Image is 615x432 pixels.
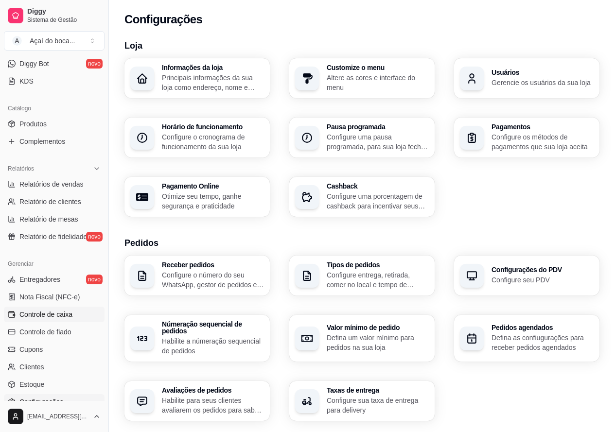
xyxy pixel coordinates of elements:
[4,342,105,357] a: Cupons
[124,118,270,157] button: Horário de funcionamentoConfigure o cronograma de funcionamento da sua loja
[19,137,65,146] span: Complementos
[327,183,429,190] h3: Cashback
[4,176,105,192] a: Relatórios de vendas
[124,177,270,217] button: Pagamento OnlineOtimize seu tempo, ganhe segurança e praticidade
[124,381,270,421] button: Avaliações de pedidosHabilite para seus clientes avaliarem os pedidos para saber como está o feed...
[162,387,264,394] h3: Avaliações de pedidos
[4,101,105,116] div: Catálogo
[4,272,105,287] a: Entregadoresnovo
[454,58,599,98] button: UsuáriosGerencie os usuários da sua loja
[162,73,264,92] p: Principais informações da sua loja como endereço, nome e mais
[4,73,105,89] a: KDS
[327,270,429,290] p: Configure entrega, retirada, comer no local e tempo de entrega e de retirada
[162,396,264,415] p: Habilite para seus clientes avaliarem os pedidos para saber como está o feedback da sua loja
[162,132,264,152] p: Configure o cronograma de funcionamento da sua loja
[162,191,264,211] p: Otimize seu tempo, ganhe segurança e praticidade
[124,256,270,295] button: Receber pedidosConfigure o número do seu WhatsApp, gestor de pedidos e outros
[4,4,105,27] a: DiggySistema de Gestão
[162,183,264,190] h3: Pagamento Online
[4,307,105,322] a: Controle de caixa
[19,179,84,189] span: Relatórios de vendas
[19,275,60,284] span: Entregadores
[12,36,22,46] span: A
[4,377,105,392] a: Estoque
[162,336,264,356] p: Habilite a númeração sequencial de pedidos
[162,261,264,268] h3: Receber pedidos
[4,134,105,149] a: Complementos
[327,333,429,352] p: Defina um valor mínimo para pedidos na sua loja
[454,256,599,295] button: Configurações do PDVConfigure seu PDV
[289,315,435,362] button: Valor mínimo de pedidoDefina um valor mínimo para pedidos na sua loja
[4,211,105,227] a: Relatório de mesas
[8,165,34,173] span: Relatórios
[19,232,87,242] span: Relatório de fidelidade
[4,31,105,51] button: Select a team
[19,310,72,319] span: Controle de caixa
[27,7,101,16] span: Diggy
[4,324,105,340] a: Controle de fiado
[124,315,270,362] button: Númeração sequencial de pedidosHabilite a númeração sequencial de pedidos
[492,275,594,285] p: Configure seu PDV
[19,292,80,302] span: Nota Fiscal (NFC-e)
[454,315,599,362] button: Pedidos agendadosDefina as confiugurações para receber pedidos agendados
[4,394,105,410] a: Configurações
[19,119,47,129] span: Produtos
[19,327,71,337] span: Controle de fiado
[327,191,429,211] p: Configure uma porcentagem de cashback para incentivar seus clientes a comprarem em sua loja
[19,59,49,69] span: Diggy Bot
[19,214,78,224] span: Relatório de mesas
[4,256,105,272] div: Gerenciar
[289,256,435,295] button: Tipos de pedidosConfigure entrega, retirada, comer no local e tempo de entrega e de retirada
[124,39,599,52] h3: Loja
[19,380,44,389] span: Estoque
[4,116,105,132] a: Produtos
[492,123,594,130] h3: Pagamentos
[327,324,429,331] h3: Valor mínimo de pedido
[327,261,429,268] h3: Tipos de pedidos
[327,387,429,394] h3: Taxas de entrega
[4,289,105,305] a: Nota Fiscal (NFC-e)
[19,397,63,407] span: Configurações
[327,132,429,152] p: Configure uma pausa programada, para sua loja fechar em um período específico
[289,381,435,421] button: Taxas de entregaConfigure sua taxa de entrega para delivery
[492,333,594,352] p: Defina as confiugurações para receber pedidos agendados
[27,16,101,24] span: Sistema de Gestão
[327,73,429,92] p: Altere as cores e interface do menu
[19,362,44,372] span: Clientes
[492,266,594,273] h3: Configurações do PDV
[454,118,599,157] button: PagamentosConfigure os métodos de pagamentos que sua loja aceita
[289,58,435,98] button: Customize o menuAltere as cores e interface do menu
[492,69,594,76] h3: Usuários
[124,12,202,27] h2: Configurações
[492,132,594,152] p: Configure os métodos de pagamentos que sua loja aceita
[289,177,435,217] button: CashbackConfigure uma porcentagem de cashback para incentivar seus clientes a comprarem em sua loja
[124,236,599,250] h3: Pedidos
[4,194,105,209] a: Relatório de clientes
[327,396,429,415] p: Configure sua taxa de entrega para delivery
[4,359,105,375] a: Clientes
[492,324,594,331] h3: Pedidos agendados
[289,118,435,157] button: Pausa programadaConfigure uma pausa programada, para sua loja fechar em um período específico
[19,76,34,86] span: KDS
[162,64,264,71] h3: Informações da loja
[4,56,105,71] a: Diggy Botnovo
[27,413,89,420] span: [EMAIL_ADDRESS][DOMAIN_NAME]
[162,123,264,130] h3: Horário de funcionamento
[492,78,594,87] p: Gerencie os usuários da sua loja
[327,64,429,71] h3: Customize o menu
[19,345,43,354] span: Cupons
[162,270,264,290] p: Configure o número do seu WhatsApp, gestor de pedidos e outros
[124,58,270,98] button: Informações da lojaPrincipais informações da sua loja como endereço, nome e mais
[19,197,81,207] span: Relatório de clientes
[30,36,75,46] div: Açaí do boca ...
[327,123,429,130] h3: Pausa programada
[4,405,105,428] button: [EMAIL_ADDRESS][DOMAIN_NAME]
[4,229,105,244] a: Relatório de fidelidadenovo
[162,321,264,334] h3: Númeração sequencial de pedidos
